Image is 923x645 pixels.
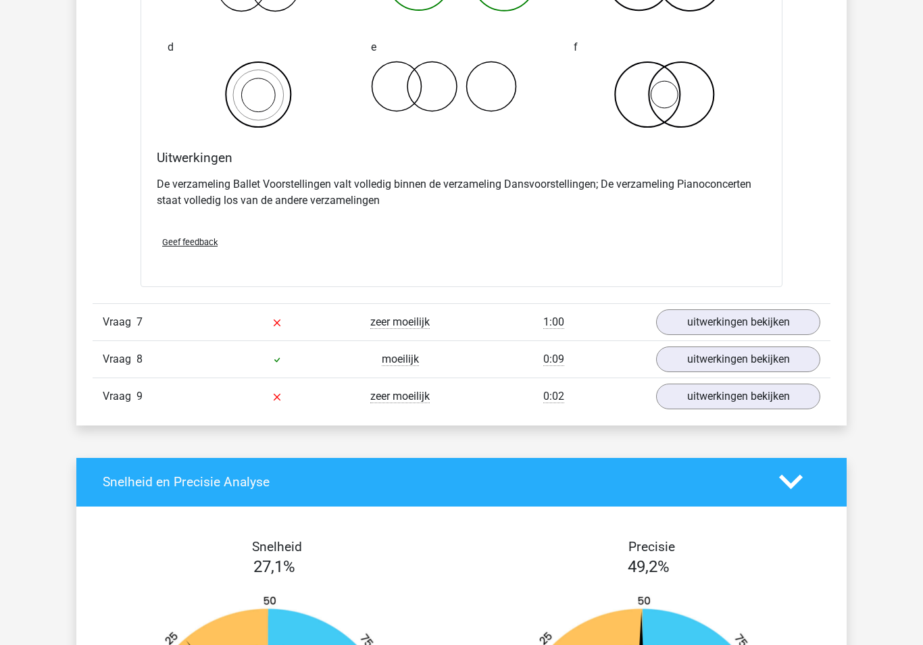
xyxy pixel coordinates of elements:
h4: Snelheid [103,539,451,554]
span: 27,1% [253,557,295,576]
h4: Snelheid en Precisie Analyse [103,474,759,490]
span: 8 [136,353,143,365]
span: Geef feedback [162,237,218,247]
span: zeer moeilijk [370,390,430,403]
span: 49,2% [628,557,670,576]
a: uitwerkingen bekijken [656,384,820,409]
span: zeer moeilijk [370,315,430,329]
span: Vraag [103,351,136,367]
a: uitwerkingen bekijken [656,346,820,372]
span: 7 [136,315,143,328]
span: f [574,34,578,61]
span: moeilijk [382,353,419,366]
a: uitwerkingen bekijken [656,309,820,335]
span: 9 [136,390,143,403]
span: 0:02 [543,390,564,403]
span: e [371,34,376,61]
p: De verzameling Ballet Voorstellingen valt volledig binnen de verzameling Dansvoorstellingen; De v... [157,176,766,209]
span: 1:00 [543,315,564,329]
span: Vraag [103,388,136,405]
span: Vraag [103,314,136,330]
h4: Precisie [477,539,826,554]
span: d [168,34,174,61]
span: 0:09 [543,353,564,366]
h4: Uitwerkingen [157,150,766,165]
